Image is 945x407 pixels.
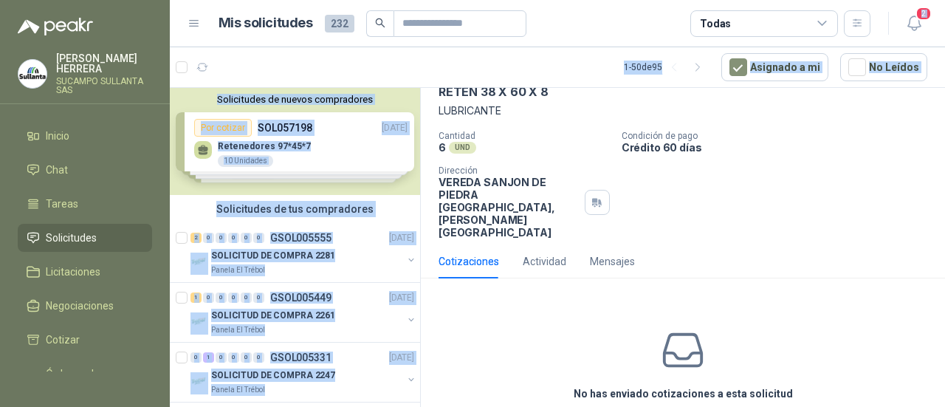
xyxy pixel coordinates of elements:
span: 232 [325,15,354,33]
p: Cantidad [439,131,610,141]
p: [PERSON_NAME] HERRERA [56,53,152,74]
button: Asignado a mi [721,53,828,81]
span: Licitaciones [46,264,100,280]
div: 0 [228,352,239,363]
span: 2 [915,7,932,21]
a: 0 1 0 0 0 0 GSOL005331[DATE] Company LogoSOLICITUD DE COMPRA 2247Panela El Trébol [190,349,417,396]
button: 2 [901,10,927,37]
img: Company Logo [18,60,47,88]
p: Panela El Trébol [211,264,265,276]
img: Company Logo [190,372,208,390]
div: 0 [241,233,252,243]
a: Inicio [18,122,152,150]
p: SOLICITUD DE COMPRA 2247 [211,369,335,383]
div: Cotizaciones [439,253,499,270]
button: Solicitudes de nuevos compradores [176,94,414,105]
p: Panela El Trébol [211,324,265,336]
div: UND [449,142,476,154]
p: LUBRICANTE [439,103,927,119]
span: Inicio [46,128,69,144]
div: Todas [700,16,731,32]
span: search [375,18,385,28]
a: Tareas [18,190,152,218]
div: 2 [190,233,202,243]
p: [DATE] [389,351,414,365]
img: Company Logo [190,253,208,270]
span: Cotizar [46,332,80,348]
p: 6 [439,141,446,154]
span: Chat [46,162,68,178]
p: Crédito 60 días [622,141,939,154]
p: SOLICITUD DE COMPRA 2261 [211,309,335,323]
p: GSOL005449 [270,293,331,303]
p: Panela El Trébol [211,384,265,396]
div: 0 [253,352,264,363]
p: [DATE] [389,231,414,245]
a: Cotizar [18,326,152,354]
p: Condición de pago [622,131,939,141]
div: 0 [216,293,227,303]
div: 0 [216,352,227,363]
button: No Leídos [840,53,927,81]
p: Dirección [439,165,579,176]
div: 0 [203,293,214,303]
div: 1 - 50 de 95 [624,55,709,79]
div: 0 [253,233,264,243]
h3: No has enviado cotizaciones a esta solicitud [574,386,793,402]
div: 0 [228,293,239,303]
div: Actividad [523,253,566,270]
a: Órdenes de Compra [18,360,152,404]
a: Negociaciones [18,292,152,320]
p: [DATE] [389,291,414,305]
img: Logo peakr [18,18,93,35]
p: RETEN 38 X 60 X 8 [439,84,549,100]
span: Tareas [46,196,78,212]
span: Negociaciones [46,298,114,314]
a: 1 0 0 0 0 0 GSOL005449[DATE] Company LogoSOLICITUD DE COMPRA 2261Panela El Trébol [190,289,417,336]
p: GSOL005555 [270,233,331,243]
div: 0 [241,352,252,363]
h1: Mis solicitudes [219,13,313,34]
div: Solicitudes de nuevos compradoresPor cotizarSOL057198[DATE] Retenedores 97*45*710 UnidadesPor cot... [170,88,420,195]
div: 1 [190,293,202,303]
div: 0 [228,233,239,243]
p: VEREDA SANJON DE PIEDRA [GEOGRAPHIC_DATA] , [PERSON_NAME][GEOGRAPHIC_DATA] [439,176,579,239]
p: GSOL005331 [270,352,331,363]
div: 0 [203,233,214,243]
p: SUCAMPO SULLANTA SAS [56,77,152,95]
div: 1 [203,352,214,363]
span: Solicitudes [46,230,97,246]
div: Solicitudes de tus compradores [170,195,420,223]
div: 0 [190,352,202,363]
span: Órdenes de Compra [46,366,138,398]
div: 0 [216,233,227,243]
a: Licitaciones [18,258,152,286]
div: 0 [253,293,264,303]
a: Solicitudes [18,224,152,252]
a: 2 0 0 0 0 0 GSOL005555[DATE] Company LogoSOLICITUD DE COMPRA 2281Panela El Trébol [190,229,417,276]
p: SOLICITUD DE COMPRA 2281 [211,249,335,263]
img: Company Logo [190,312,208,330]
div: Mensajes [590,253,635,270]
a: Chat [18,156,152,184]
div: 0 [241,293,252,303]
